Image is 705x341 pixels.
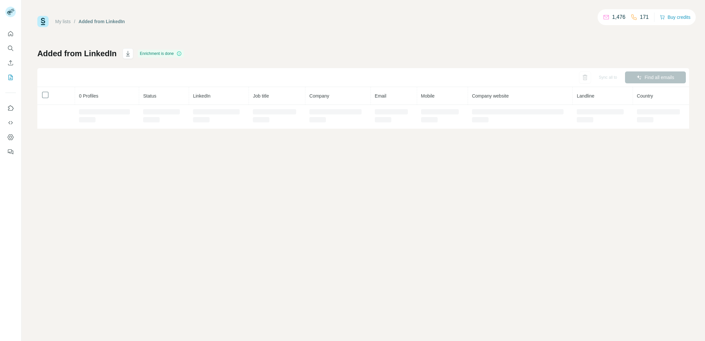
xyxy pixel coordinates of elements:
[5,146,16,158] button: Feedback
[5,102,16,114] button: Use Surfe on LinkedIn
[79,18,125,25] div: Added from LinkedIn
[660,13,690,22] button: Buy credits
[577,93,594,99] span: Landline
[37,48,117,59] h1: Added from LinkedIn
[309,93,329,99] span: Company
[421,93,435,99] span: Mobile
[5,28,16,40] button: Quick start
[472,93,509,99] span: Company website
[5,117,16,129] button: Use Surfe API
[74,18,75,25] li: /
[375,93,386,99] span: Email
[193,93,211,99] span: LinkedIn
[612,13,625,21] p: 1,476
[79,93,98,99] span: 0 Profiles
[253,93,269,99] span: Job title
[5,57,16,69] button: Enrich CSV
[143,93,156,99] span: Status
[55,19,71,24] a: My lists
[5,131,16,143] button: Dashboard
[37,16,49,27] img: Surfe Logo
[637,93,653,99] span: Country
[640,13,649,21] p: 171
[138,50,184,58] div: Enrichment is done
[5,42,16,54] button: Search
[5,71,16,83] button: My lists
